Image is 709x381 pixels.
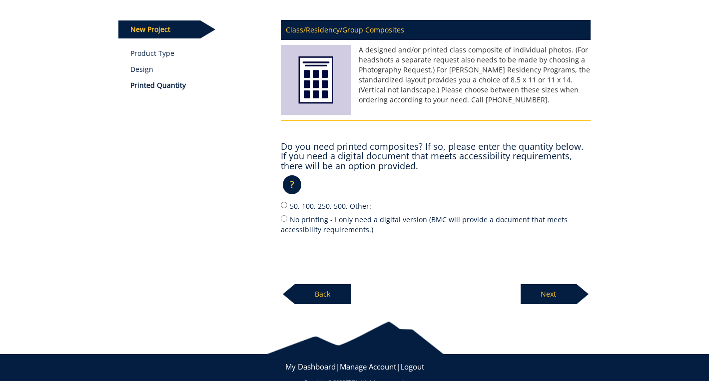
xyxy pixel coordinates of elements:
p: ? [283,175,301,194]
p: New Project [118,20,200,38]
p: Design [130,64,266,74]
input: No printing - I only need a digital version (BMC will provide a document that meets accessibility... [281,215,287,222]
input: 50, 100, 250, 500, Other: [281,202,287,208]
p: Next [521,284,577,304]
a: My Dashboard [285,362,336,372]
p: A designed and/or printed class composite of individual photos. (For headshots a separate request... [281,45,591,105]
label: 50, 100, 250, 500, Other: [281,200,591,211]
p: Printed Quantity [130,80,266,90]
p: Class/Residency/Group Composites [281,20,591,40]
label: No printing - I only need a digital version (BMC will provide a document that meets accessibility... [281,214,591,235]
a: Manage Account [340,362,396,372]
a: Logout [400,362,424,372]
a: Product Type [130,48,266,58]
h4: Do you need printed composites? If so, please enter the quantity below. If you need a digital doc... [281,142,591,171]
p: Back [295,284,351,304]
